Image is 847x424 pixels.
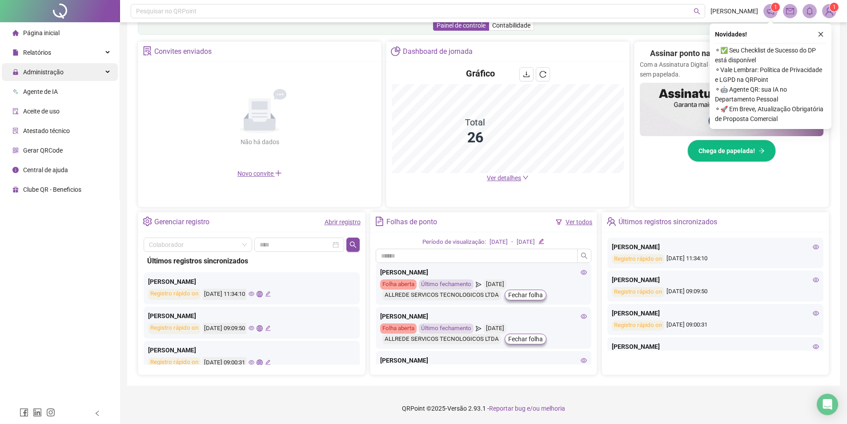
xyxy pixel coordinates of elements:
span: pie-chart [391,46,400,56]
span: down [522,174,529,181]
span: left [94,410,100,416]
div: - [511,238,513,247]
div: Registro rápido on [612,320,664,331]
span: plus [275,170,282,177]
span: Atestado técnico [23,127,70,134]
span: team [606,217,616,226]
span: eye [813,310,819,316]
sup: 1 [771,3,780,12]
div: [PERSON_NAME] [380,355,587,365]
div: [PERSON_NAME] [612,275,819,285]
span: reload [539,71,546,78]
img: banner%2F02c71560-61a6-44d4-94b9-c8ab97240462.png [640,83,823,136]
div: Folha aberta [380,279,417,290]
div: Registro rápido on [148,289,201,300]
div: Convites enviados [154,44,212,59]
div: Registro rápido on [148,323,201,334]
div: Open Intercom Messenger [817,394,838,415]
span: close [818,31,824,37]
div: [DATE] 09:09:50 [612,287,819,297]
div: Folha aberta [380,323,417,334]
a: Abrir registro [325,218,361,226]
div: Registro rápido on [612,254,664,264]
span: search [581,252,588,259]
div: ALLREDE SERVICOS TECNOLOGICOS LTDA [382,290,501,300]
span: ⚬ ✅ Seu Checklist de Sucesso do DP está disponível [715,45,826,65]
span: file-text [375,217,384,226]
span: Administração [23,69,64,76]
span: home [12,29,19,36]
span: [PERSON_NAME] [711,6,758,16]
span: edit [265,359,271,365]
span: eye [249,325,254,331]
button: Fechar folha [505,290,546,300]
div: [DATE] [490,238,508,247]
span: global [257,325,262,331]
div: [PERSON_NAME] [612,242,819,252]
div: [PERSON_NAME] [380,311,587,321]
span: Aceite de uso [23,108,60,115]
div: [DATE] [517,238,535,247]
div: Dashboard de jornada [403,44,473,59]
span: Fechar folha [508,290,543,300]
span: bell [806,7,814,15]
span: arrow-right [759,148,765,154]
div: [DATE] [484,279,506,290]
span: Relatórios [23,49,51,56]
div: Último fechamento [419,323,474,334]
div: Registro rápido on [612,287,664,297]
span: 1 [774,4,777,10]
span: eye [581,357,587,363]
div: [DATE] 09:00:31 [203,357,246,368]
h4: Gráfico [466,67,495,80]
div: Folhas de ponto [386,214,437,230]
span: global [257,359,262,365]
span: facebook [20,408,28,417]
span: Clube QR - Beneficios [23,186,81,193]
span: Fechar folha [508,334,543,344]
span: solution [143,46,152,56]
span: eye [581,269,587,275]
span: eye [813,277,819,283]
span: solution [12,127,19,133]
span: filter [556,219,562,225]
span: edit [538,238,544,244]
span: file [12,49,19,55]
div: [DATE] 09:09:50 [203,323,246,334]
span: Central de ajuda [23,166,68,174]
footer: QRPoint © 2025 - 2.93.1 - [120,393,847,424]
span: 1 [833,4,836,10]
div: Não há dados [219,137,301,147]
div: Gerenciar registro [154,214,209,230]
div: Últimos registros sincronizados [618,214,717,230]
sup: Atualize o seu contato no menu Meus Dados [830,3,839,12]
span: linkedin [33,408,42,417]
img: 82410 [823,4,836,18]
span: audit [12,108,19,114]
button: Chega de papelada! [687,140,776,162]
span: Novo convite [237,170,282,177]
span: eye [249,359,254,365]
span: Novidades ! [715,29,747,39]
span: ⚬ Vale Lembrar: Política de Privacidade e LGPD na QRPoint [715,65,826,85]
div: ALLREDE SERVICOS TECNOLOGICOS LTDA [382,334,501,344]
span: Ver detalhes [487,174,521,182]
span: ⚬ 🚀 Em Breve, Atualização Obrigatória de Proposta Comercial [715,104,826,124]
span: setting [143,217,152,226]
span: download [523,71,530,78]
span: lock [12,69,19,75]
div: [PERSON_NAME] [612,342,819,351]
span: instagram [46,408,55,417]
span: info-circle [12,166,19,173]
div: Últimos registros sincronizados [147,255,356,267]
span: edit [265,325,271,331]
h2: Assinar ponto na mão? Isso ficou no passado! [650,47,813,60]
span: eye [813,244,819,250]
span: qrcode [12,147,19,153]
span: global [257,291,262,297]
div: [DATE] 09:00:31 [612,320,819,331]
span: eye [813,343,819,350]
span: mail [786,7,794,15]
span: edit [265,291,271,297]
span: send [476,279,482,290]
